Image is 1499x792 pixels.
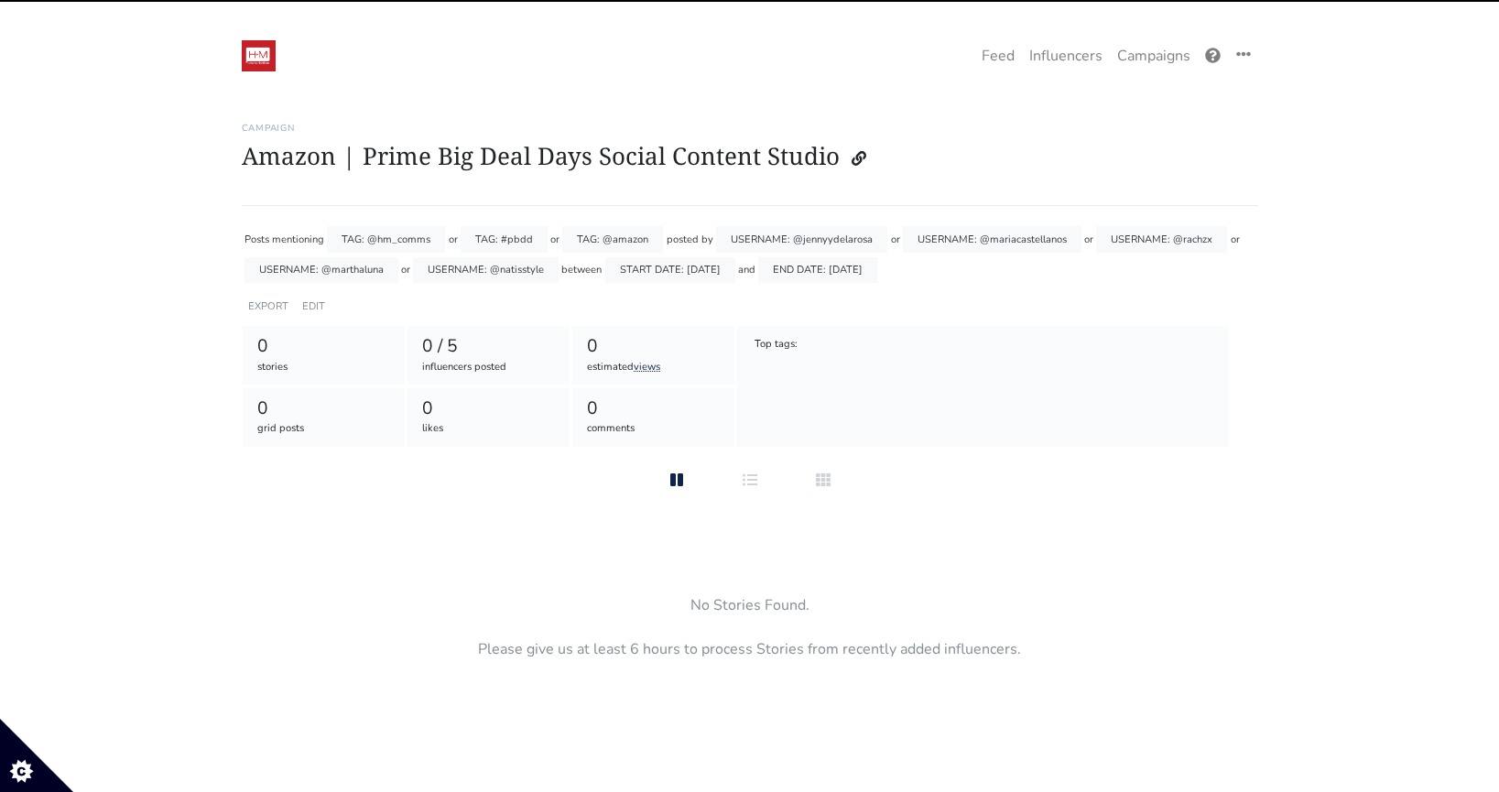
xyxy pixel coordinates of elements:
[587,360,720,375] div: estimated
[327,226,445,253] div: TAG: @hm_comms
[242,123,1258,134] h6: Campaign
[422,333,555,360] div: 0 / 5
[1110,38,1198,74] a: Campaigns
[903,226,1081,253] div: USERNAME: @mariacastellanos
[1084,226,1093,253] div: or
[1231,226,1240,253] div: or
[242,141,1258,176] h1: Amazon | Prime Big Deal Days Social Content Studio
[257,333,390,360] div: 0
[272,226,324,253] div: mentioning
[422,421,555,437] div: likes
[550,226,559,253] div: or
[738,257,755,284] div: and
[257,421,390,437] div: grid posts
[587,396,720,422] div: 0
[422,360,555,375] div: influencers posted
[478,521,1021,733] div: No Stories Found. Please give us at least 6 hours to process Stories from recently added influenc...
[758,257,877,284] div: END DATE: [DATE]
[754,335,799,353] div: Top tags:
[461,226,548,253] div: TAG: #pbdd
[302,299,325,313] a: EDIT
[248,299,288,313] a: EXPORT
[561,257,602,284] div: between
[605,257,735,284] div: START DATE: [DATE]
[257,360,390,375] div: stories
[587,333,720,360] div: 0
[242,40,276,71] img: 19:52:48_1547236368
[667,226,699,253] div: posted
[634,360,660,374] a: views
[401,257,410,284] div: or
[449,226,458,253] div: or
[891,226,900,253] div: or
[562,226,663,253] div: TAG: @amazon
[244,257,398,284] div: USERNAME: @marthaluna
[413,257,559,284] div: USERNAME: @natisstyle
[701,226,713,253] div: by
[1096,226,1227,253] div: USERNAME: @rachzx
[422,396,555,422] div: 0
[244,226,269,253] div: Posts
[257,396,390,422] div: 0
[587,421,720,437] div: comments
[1022,38,1110,74] a: Influencers
[716,226,887,253] div: USERNAME: @jennyydelarosa
[974,38,1022,74] a: Feed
